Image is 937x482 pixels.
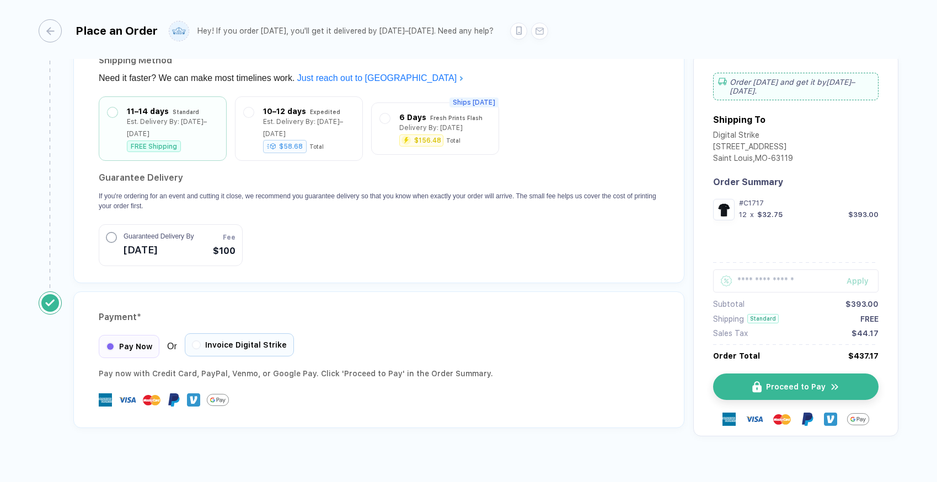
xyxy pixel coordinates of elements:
[99,335,294,358] div: Or
[830,382,840,392] img: icon
[127,116,218,140] div: Est. Delivery By: [DATE]–[DATE]
[847,277,879,285] div: Apply
[167,393,180,407] img: Paypal
[244,105,354,152] div: 10–12 days ExpeditedEst. Delivery By: [DATE]–[DATE]$58.68Total
[119,342,152,351] span: Pay Now
[446,137,461,144] div: Total
[713,142,793,154] div: [STREET_ADDRESS]
[108,105,218,152] div: 11–14 days StandardEst. Delivery By: [DATE]–[DATE]FREE Shipping
[746,410,763,428] img: visa
[716,202,732,218] img: 1751019536721ymstr_nt_front.png
[399,122,463,134] div: Delivery By: [DATE]
[713,177,879,187] div: Order Summary
[713,115,765,125] div: Shipping To
[124,231,194,241] span: Guaranteed Delivery By
[99,367,659,380] div: Pay now with Credit Card, PayPal , Venmo , or Google Pay. Click 'Proceed to Pay' in the Order Sum...
[430,112,483,124] div: Fresh Prints Flash
[848,210,879,219] div: $393.00
[752,381,762,393] img: icon
[739,199,879,207] div: #C1717
[380,111,490,146] div: 6 Days Fresh Prints FlashDelivery By: [DATE]$156.48Total
[119,391,136,409] img: visa
[713,300,745,308] div: Subtotal
[824,413,837,426] img: Venmo
[169,21,189,41] img: user profile
[845,300,879,308] div: $393.00
[773,410,791,428] img: master-card
[99,335,159,358] div: Pay Now
[99,69,659,87] div: Need it faster? We can make most timelines work.
[263,116,354,140] div: Est. Delivery By: [DATE]–[DATE]
[207,389,229,411] img: GPay
[449,98,499,107] span: Ships [DATE]
[713,131,793,142] div: Digital Strike
[99,52,659,69] div: Shipping Method
[713,315,744,323] div: Shipping
[99,308,659,326] div: Payment
[197,26,494,36] div: Hey! If you order [DATE], you'll get it delivered by [DATE]–[DATE]. Need any help?
[124,241,194,259] span: [DATE]
[99,393,112,407] img: express
[414,137,441,144] div: $156.48
[833,269,879,293] button: Apply
[713,329,748,338] div: Sales Tax
[127,105,169,117] div: 11–14 days
[757,210,783,219] div: $32.75
[766,382,826,391] span: Proceed to Pay
[399,111,426,123] div: 6 Days
[848,351,879,360] div: $437.17
[309,143,324,150] div: Total
[713,73,879,100] div: Order [DATE] and get it by [DATE]–[DATE] .
[713,351,760,360] div: Order Total
[847,408,869,430] img: GPay
[185,333,294,356] div: Invoice Digital Strike
[213,245,235,258] span: $100
[713,373,879,400] button: iconProceed to Payicon
[860,315,879,323] div: FREE
[801,413,814,426] img: Paypal
[99,224,243,266] button: Guaranteed Delivery By[DATE]Fee$100
[739,210,747,219] div: 12
[99,191,659,211] p: If you're ordering for an event and cutting it close, we recommend you guarantee delivery so that...
[297,73,464,83] a: Just reach out to [GEOGRAPHIC_DATA]
[205,340,287,349] span: Invoice Digital Strike
[713,154,793,165] div: Saint Louis , MO - 63119
[749,210,755,219] div: x
[263,140,307,153] div: $58.68
[310,106,340,118] div: Expedited
[187,393,200,407] img: Venmo
[173,106,199,118] div: Standard
[852,329,879,338] div: $44.17
[223,232,235,242] span: Fee
[76,24,158,37] div: Place an Order
[263,105,306,117] div: 10–12 days
[722,413,736,426] img: express
[747,314,779,323] div: Standard
[143,391,160,409] img: master-card
[99,169,659,187] h2: Guarantee Delivery
[127,140,181,152] div: FREE Shipping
